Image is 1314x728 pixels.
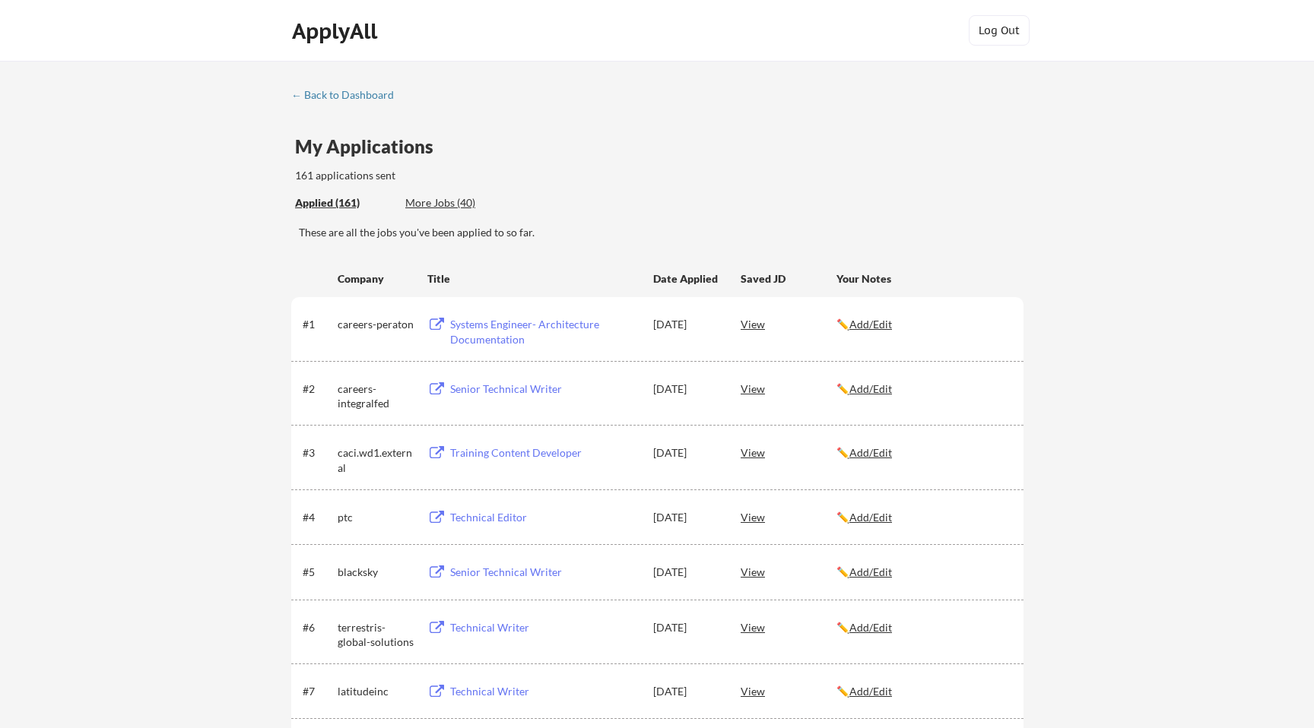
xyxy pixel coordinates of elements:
div: Technical Writer [450,684,639,699]
div: ptc [338,510,414,525]
div: Company [338,271,414,286]
div: View [741,613,836,641]
div: ✏️ [836,317,1010,332]
div: These are job applications we think you'd be a good fit for, but couldn't apply you to automatica... [405,195,517,211]
div: ApplyAll [292,18,382,44]
u: Add/Edit [849,318,892,331]
div: #7 [303,684,332,699]
div: My Applications [295,138,446,156]
button: Log Out [969,15,1030,46]
div: [DATE] [653,620,720,635]
div: blacksky [338,565,414,580]
div: [DATE] [653,445,720,461]
div: [DATE] [653,381,720,397]
div: These are all the jobs you've been applied to so far. [295,195,394,211]
div: #3 [303,445,332,461]
u: Add/Edit [849,621,892,634]
div: [DATE] [653,317,720,332]
div: These are all the jobs you've been applied to so far. [299,225,1024,240]
div: Title [427,271,639,286]
div: ← Back to Dashboard [291,90,405,100]
div: terrestris-global-solutions [338,620,414,650]
div: View [741,677,836,704]
div: careers-peraton [338,317,414,332]
div: #1 [303,317,332,332]
a: ← Back to Dashboard [291,89,405,104]
div: [DATE] [653,684,720,699]
div: View [741,310,836,337]
div: caci.wd1.external [338,445,414,475]
div: Senior Technical Writer [450,381,639,397]
u: Add/Edit [849,565,892,578]
div: Applied (161) [295,195,394,210]
u: Add/Edit [849,382,892,395]
div: ✏️ [836,684,1010,699]
div: More Jobs (40) [405,195,517,210]
div: Date Applied [653,271,720,286]
div: View [741,438,836,466]
div: [DATE] [653,510,720,525]
div: #2 [303,381,332,397]
u: Add/Edit [849,685,892,698]
div: Senior Technical Writer [450,565,639,580]
div: Your Notes [836,271,1010,286]
div: View [741,503,836,530]
div: View [741,375,836,402]
div: View [741,558,836,585]
div: Training Content Developer [450,445,639,461]
div: ✏️ [836,620,1010,635]
div: ✏️ [836,565,1010,580]
div: #6 [303,620,332,635]
div: #5 [303,565,332,580]
div: ✏️ [836,445,1010,461]
div: latitudeinc [338,684,414,699]
u: Add/Edit [849,511,892,524]
div: Systems Engineer- Architecture Documentation [450,317,639,347]
div: ✏️ [836,381,1010,397]
div: [DATE] [653,565,720,580]
div: Technical Writer [450,620,639,635]
div: ✏️ [836,510,1010,525]
div: 161 applications sent [295,168,589,183]
div: #4 [303,510,332,525]
div: careers-integralfed [338,381,414,411]
div: Saved JD [741,264,836,292]
u: Add/Edit [849,446,892,459]
div: Technical Editor [450,510,639,525]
